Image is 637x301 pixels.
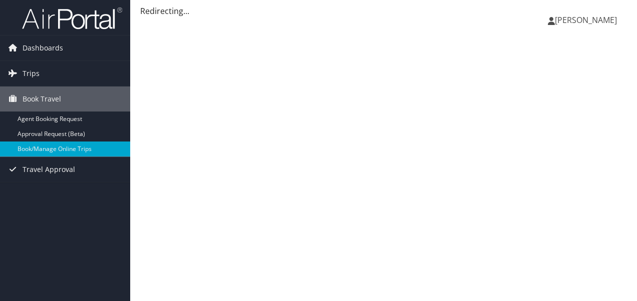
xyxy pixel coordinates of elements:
img: airportal-logo.png [22,6,122,30]
span: Book Travel [23,86,61,111]
div: Redirecting... [140,5,627,17]
span: Travel Approval [23,157,75,182]
span: Trips [23,61,40,86]
span: [PERSON_NAME] [555,14,617,25]
a: [PERSON_NAME] [548,5,627,35]
span: Dashboards [23,35,63,60]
